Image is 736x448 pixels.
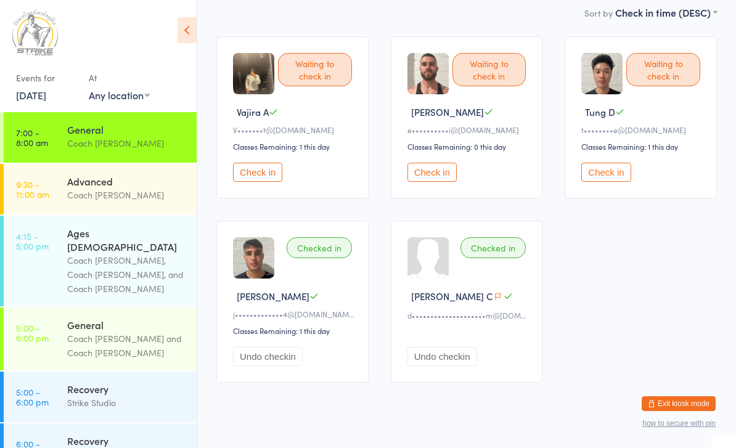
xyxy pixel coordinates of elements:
div: Coach [PERSON_NAME] and Coach [PERSON_NAME] [67,332,186,360]
a: 5:00 -6:00 pmRecoveryStrike Studio [4,372,197,422]
button: Check in [233,163,282,182]
button: Undo checkin [407,347,477,366]
div: General [67,318,186,332]
div: Checked in [287,237,352,258]
button: how to secure with pin [642,419,716,428]
img: image1757687883.png [233,53,274,94]
button: Exit kiosk mode [642,396,716,411]
a: 9:30 -11:00 amAdvancedCoach [PERSON_NAME] [4,164,197,214]
div: Recovery [67,382,186,396]
img: image1707112609.png [581,53,623,94]
div: Waiting to check in [626,53,700,86]
span: [PERSON_NAME] [411,105,484,118]
div: Classes Remaining: 1 this day [233,325,356,336]
div: t••••••••e@[DOMAIN_NAME] [581,124,704,135]
time: 4:15 - 5:00 pm [16,231,49,251]
span: [PERSON_NAME] C [411,290,493,303]
div: Coach [PERSON_NAME], Coach [PERSON_NAME], and Coach [PERSON_NAME] [67,253,186,296]
div: j•••••••••••••4@[DOMAIN_NAME] [233,309,356,319]
a: 4:15 -5:00 pmAges [DEMOGRAPHIC_DATA]Coach [PERSON_NAME], Coach [PERSON_NAME], and Coach [PERSON_N... [4,216,197,306]
label: Sort by [584,7,613,19]
a: [DATE] [16,88,46,102]
div: Coach [PERSON_NAME] [67,136,186,150]
div: Classes Remaining: 1 this day [233,141,356,152]
img: Strike Studio [12,9,58,55]
div: Coach [PERSON_NAME] [67,188,186,202]
a: 5:00 -6:00 pmGeneralCoach [PERSON_NAME] and Coach [PERSON_NAME] [4,307,197,370]
div: Events for [16,68,76,88]
div: Ages [DEMOGRAPHIC_DATA] [67,226,186,253]
time: 7:00 - 8:00 am [16,128,48,147]
span: Tung D [585,105,615,118]
div: Checked in [460,237,526,258]
a: 7:00 -8:00 amGeneralCoach [PERSON_NAME] [4,112,197,163]
button: Undo checkin [233,347,303,366]
div: Classes Remaining: 0 this day [407,141,530,152]
button: Check in [407,163,457,182]
img: image1704870244.png [407,53,449,94]
div: Strike Studio [67,396,186,410]
img: image1711355047.png [233,237,274,279]
button: Check in [581,163,631,182]
div: Classes Remaining: 1 this day [581,141,704,152]
div: Recovery [67,434,186,447]
div: d••••••••••••••••••••m@[DOMAIN_NAME] [407,310,530,320]
div: General [67,123,186,136]
div: Waiting to check in [452,53,526,86]
div: Waiting to check in [278,53,352,86]
div: Check in time (DESC) [615,6,717,19]
div: V•••••••t@[DOMAIN_NAME] [233,124,356,135]
span: [PERSON_NAME] [237,290,309,303]
time: 9:30 - 11:00 am [16,179,49,199]
div: Any location [89,88,150,102]
time: 5:00 - 6:00 pm [16,387,49,407]
span: Vajira A [237,105,269,118]
div: Advanced [67,174,186,188]
time: 5:00 - 6:00 pm [16,323,49,343]
div: At [89,68,150,88]
div: e••••••••••i@[DOMAIN_NAME] [407,124,530,135]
